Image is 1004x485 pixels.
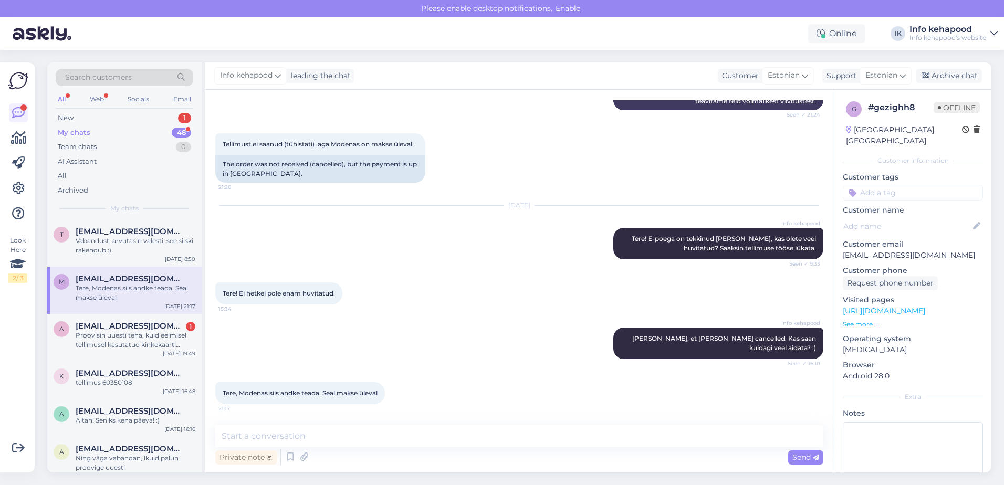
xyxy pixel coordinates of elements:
[843,276,938,290] div: Request phone number
[218,305,258,313] span: 15:34
[822,70,856,81] div: Support
[165,255,195,263] div: [DATE] 8:50
[59,448,64,456] span: a
[88,92,106,106] div: Web
[843,333,983,344] p: Operating system
[632,235,818,252] span: Tere! E-poega on tekkinud [PERSON_NAME], kas olete veel huvitatud? Saaksin tellimuse tööse lükata.
[223,289,335,297] span: Tere! Ei hetkel pole enam huvitatud.
[552,4,583,13] span: Enable
[215,450,277,465] div: Private note
[76,444,185,454] span: annelimusto@gmail.com
[76,368,185,378] span: katrinolesk@gmail.com
[125,92,151,106] div: Socials
[76,274,185,283] span: maryh@hot.ee
[781,360,820,367] span: Seen ✓ 16:10
[632,334,818,352] span: [PERSON_NAME], et [PERSON_NAME] cancelled. Kas saan kuidagi veel aidata? :)
[909,25,998,42] a: Info kehapoodInfo kehapood's website
[58,113,74,123] div: New
[843,172,983,183] p: Customer tags
[768,70,800,81] span: Estonian
[164,425,195,433] div: [DATE] 16:16
[59,410,64,418] span: a
[58,156,97,167] div: AI Assistant
[163,350,195,357] div: [DATE] 19:49
[781,260,820,268] span: Seen ✓ 9:33
[163,387,195,395] div: [DATE] 16:48
[58,142,97,152] div: Team chats
[223,140,414,148] span: Tellimust ei saanud (tühistati) ,aga Modenas on makse üleval.
[60,230,64,238] span: t
[843,205,983,216] p: Customer name
[868,101,934,114] div: # gezighh8
[843,371,983,382] p: Android 28.0
[76,331,195,350] div: Proovisin uuesti teha, kuid eelmisel tellimusel kasutatud kinkekaarti näitab nüüd, et ei saa kasu...
[76,236,195,255] div: Vabandust, arvutasin valesti, see siiski rakendub :)
[76,378,195,387] div: tellimus 60350108
[76,321,185,331] span: annelimusto@gmail.com
[891,26,905,41] div: IK
[59,325,64,333] span: a
[110,204,139,213] span: My chats
[59,372,64,380] span: k
[76,454,195,472] div: Ning väga vabandan, lkuid palun proovige uuesti
[792,452,819,462] span: Send
[843,306,925,315] a: [URL][DOMAIN_NAME]
[215,201,823,210] div: [DATE]
[178,113,191,123] div: 1
[781,319,820,327] span: Info kehapood
[76,283,195,302] div: Tere, Modenas siis andke teada. Seal makse üleval
[8,71,28,91] img: Askly Logo
[916,69,982,83] div: Archive chat
[843,220,971,232] input: Add name
[808,24,865,43] div: Online
[164,302,195,310] div: [DATE] 21:17
[909,34,986,42] div: Info kehapood's website
[934,102,980,113] span: Offline
[718,70,759,81] div: Customer
[843,294,983,305] p: Visited pages
[223,389,378,397] span: Tere, Modenas siis andke teada. Seal makse üleval
[56,92,68,106] div: All
[843,185,983,201] input: Add a tag
[218,405,258,413] span: 21:17
[218,183,258,191] span: 21:26
[220,70,273,81] span: Info kehapood
[843,250,983,261] p: [EMAIL_ADDRESS][DOMAIN_NAME]
[186,322,195,331] div: 1
[852,105,856,113] span: g
[843,239,983,250] p: Customer email
[58,171,67,181] div: All
[215,155,425,183] div: The order was not received (cancelled), but the payment is up in [GEOGRAPHIC_DATA].
[172,128,191,138] div: 48
[781,219,820,227] span: Info kehapood
[171,92,193,106] div: Email
[843,392,983,402] div: Extra
[287,70,351,81] div: leading the chat
[843,360,983,371] p: Browser
[846,124,962,146] div: [GEOGRAPHIC_DATA], [GEOGRAPHIC_DATA]
[865,70,897,81] span: Estonian
[176,142,191,152] div: 0
[8,273,27,283] div: 2 / 3
[76,406,185,416] span: arinakene7@gmail.com
[58,185,88,196] div: Archived
[843,344,983,355] p: [MEDICAL_DATA]
[8,236,27,283] div: Look Here
[58,128,90,138] div: My chats
[65,72,132,83] span: Search customers
[59,278,65,286] span: m
[843,320,983,329] p: See more ...
[843,265,983,276] p: Customer phone
[843,156,983,165] div: Customer information
[76,227,185,236] span: tiina.kiik@gmail.com
[781,111,820,119] span: Seen ✓ 21:24
[843,408,983,419] p: Notes
[909,25,986,34] div: Info kehapood
[76,416,195,425] div: Aitäh! Seniks kena päeva! :)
